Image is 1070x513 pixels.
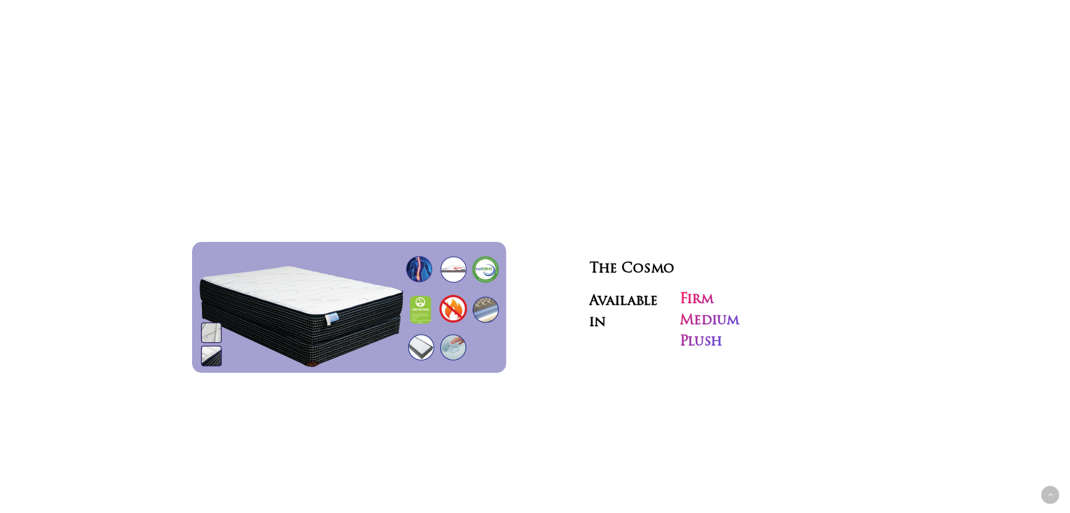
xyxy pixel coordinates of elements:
[680,289,740,353] h3: Firm Medium Plush
[589,261,617,277] span: The
[589,294,658,310] span: Available
[589,257,785,278] h3: The Cosmo
[1041,486,1059,504] a: Back to top
[589,315,606,331] span: in
[589,289,676,332] h3: Available in
[622,261,674,277] span: Cosmo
